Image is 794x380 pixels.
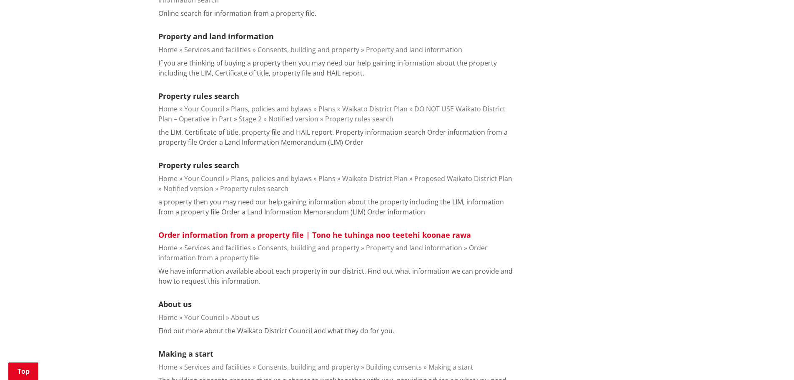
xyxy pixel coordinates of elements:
a: Property rules search [220,184,288,193]
iframe: Messenger Launcher [756,345,786,375]
p: Find out more about the Waikato District Council and what they do for you. [158,326,394,336]
p: We have information available about each property in our district. Find out what information we c... [158,266,513,286]
a: Consents, building and property [258,362,359,372]
a: Services and facilities [184,362,251,372]
a: Home [158,45,178,54]
a: Order information from a property file | Tono he tuhinga noo teetehi koonae rawa [158,230,471,240]
a: Making a start [158,349,213,359]
a: Making a start [428,362,473,372]
a: Home [158,104,178,113]
a: About us [158,299,192,309]
a: Property rules search [158,160,239,170]
a: DO NOT USE Waikato District Plan – Operative in Part [158,104,506,123]
a: Consents, building and property [258,45,359,54]
a: Waikato District Plan [342,104,408,113]
a: Home [158,174,178,183]
a: Building consents [366,362,422,372]
a: Notified version [268,114,318,123]
a: Home [158,313,178,322]
a: Notified version [163,184,213,193]
a: Waikato District Plan [342,174,408,183]
p: a property then you may need our help gaining information about the property including the LIM, i... [158,197,513,217]
a: Plans [318,174,336,183]
p: Online search for information from a property file. [158,8,316,18]
a: Stage 2 [239,114,262,123]
a: Your Council [184,174,224,183]
p: the LIM, Certificate of title, property file and HAIL report. Property information search Order i... [158,127,513,147]
a: Top [8,362,38,380]
a: Consents, building and property [258,243,359,252]
a: Property rules search [325,114,393,123]
a: Plans [318,104,336,113]
a: Home [158,243,178,252]
a: Property rules search [158,91,239,101]
a: About us [231,313,259,322]
a: Home [158,362,178,372]
p: If you are thinking of buying a property then you may need our help gaining information about the... [158,58,513,78]
a: Order information from a property file [158,243,488,262]
a: Plans, policies and bylaws [231,174,312,183]
a: Property and land information [158,31,274,41]
a: Plans, policies and bylaws [231,104,312,113]
a: Proposed Waikato District Plan [414,174,512,183]
a: Services and facilities [184,45,251,54]
a: Services and facilities [184,243,251,252]
a: Your Council [184,104,224,113]
a: Property and land information [366,243,462,252]
a: Your Council [184,313,224,322]
a: Property and land information [366,45,462,54]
